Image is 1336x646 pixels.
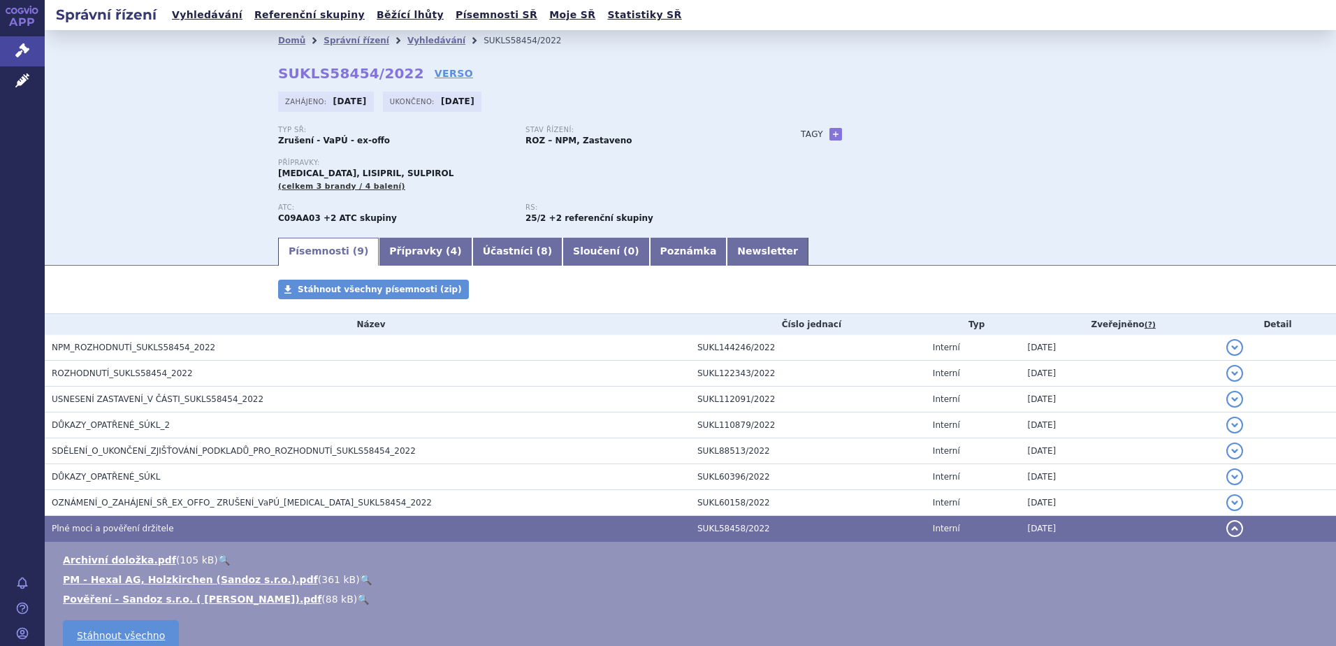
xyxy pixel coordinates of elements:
[278,65,424,82] strong: SUKLS58454/2022
[52,472,160,482] span: DŮKAZY_OPATŘENÉ_SÚKL
[278,159,773,167] p: Přípravky:
[278,182,405,191] span: (celkem 3 brandy / 4 balení)
[933,446,960,456] span: Interní
[278,280,469,299] a: Stáhnout všechny písemnosti (zip)
[63,553,1322,567] li: ( )
[1021,464,1219,490] td: [DATE]
[63,554,176,566] a: Archivní doložka.pdf
[525,136,632,145] strong: ROZ – NPM, Zastaveno
[379,238,472,266] a: Přípravky (4)
[278,126,511,134] p: Typ SŘ:
[1021,412,1219,438] td: [DATE]
[63,594,321,605] a: Pověření - Sandoz s.r.o. ( [PERSON_NAME]).pdf
[1226,443,1243,459] button: detail
[278,168,453,178] span: [MEDICAL_DATA], LISIPRIL, SULPIROL
[326,594,354,605] span: 88 kB
[472,238,562,266] a: Účastníci (8)
[1021,314,1219,335] th: Zveřejněno
[63,592,1322,606] li: ( )
[1219,314,1336,335] th: Detail
[690,387,926,412] td: SUKL112091/2022
[690,335,926,361] td: SUKL144246/2022
[727,238,808,266] a: Newsletter
[451,245,458,257] span: 4
[278,213,321,223] strong: LISINOPRIL
[52,420,170,430] span: DŮKAZY_OPATŘENÉ_SÚKL_2
[650,238,727,266] a: Poznámka
[926,314,1021,335] th: Typ
[278,36,305,45] a: Domů
[603,6,685,24] a: Statistiky SŘ
[1021,516,1219,542] td: [DATE]
[321,574,356,585] span: 361 kB
[63,574,318,585] a: PM - Hexal AG, Holzkirchen (Sandoz s.r.o.).pdf
[45,314,690,335] th: Název
[45,5,168,24] h2: Správní řízení
[690,438,926,464] td: SUKL88513/2022
[525,203,759,212] p: RS:
[690,361,926,387] td: SUKL122343/2022
[1226,417,1243,433] button: detail
[52,394,263,404] span: USNESENÍ ZASTAVENÍ_V ČÁSTI_SUKLS58454_2022
[1226,494,1243,511] button: detail
[627,245,634,257] span: 0
[278,238,379,266] a: Písemnosti (9)
[407,36,465,45] a: Vyhledávání
[52,343,215,352] span: NPM_ROZHODNUTÍ_SUKLS58454_2022
[441,96,474,106] strong: [DATE]
[1021,387,1219,412] td: [DATE]
[278,136,390,145] strong: Zrušení - VaPÚ - ex-offo
[298,285,462,294] span: Stáhnout všechny písemnosti (zip)
[1226,520,1243,537] button: detail
[1226,391,1243,408] button: detail
[285,96,329,107] span: Zahájeno:
[1021,335,1219,361] td: [DATE]
[933,368,960,378] span: Interní
[1226,339,1243,356] button: detail
[545,6,600,24] a: Moje SŘ
[63,573,1322,587] li: ( )
[690,464,926,490] td: SUKL60396/2022
[180,554,214,566] span: 105 kB
[1226,468,1243,485] button: detail
[829,128,842,141] a: +
[333,96,367,106] strong: [DATE]
[933,343,960,352] span: Interní
[1021,438,1219,464] td: [DATE]
[690,412,926,438] td: SUKL110879/2022
[324,36,389,45] a: Správní řízení
[357,245,364,257] span: 9
[562,238,649,266] a: Sloučení (0)
[549,213,653,223] strong: +2 referenční skupiny
[1021,361,1219,387] td: [DATE]
[372,6,448,24] a: Běžící lhůty
[168,6,247,24] a: Vyhledávání
[933,472,960,482] span: Interní
[933,524,960,533] span: Interní
[1226,365,1243,382] button: detail
[525,213,546,223] strong: antihypertenziva, inhibitory ACE dlouhodobě účinné, p.o.
[218,554,230,566] a: 🔍
[484,30,579,51] li: SUKLS58454/2022
[451,6,542,24] a: Písemnosti SŘ
[52,368,193,378] span: ROZHODNUTÍ_SUKLS58454_2022
[933,394,960,404] span: Interní
[541,245,548,257] span: 8
[52,524,174,533] span: Plné moci a pověření držitele
[801,126,823,143] h3: Tagy
[525,126,759,134] p: Stav řízení:
[435,66,473,80] a: VERSO
[690,490,926,516] td: SUKL60158/2022
[250,6,369,24] a: Referenční skupiny
[690,516,926,542] td: SUKL58458/2022
[52,446,416,456] span: SDĚLENÍ_O_UKONČENÍ_ZJIŠŤOVÁNÍ_PODKLADŮ_PRO_ROZHODNUTÍ_SUKLS58454_2022
[324,213,397,223] strong: +2 ATC skupiny
[690,314,926,335] th: Číslo jednací
[1145,320,1156,330] abbr: (?)
[52,498,432,508] span: OZNÁMENÍ_O_ZAHÁJENÍ_SŘ_EX_OFFO_ ZRUŠENÍ_VaPÚ_DOXYHEXAL_SUKL58454_2022
[390,96,437,107] span: Ukončeno:
[1021,490,1219,516] td: [DATE]
[360,574,372,585] a: 🔍
[933,498,960,508] span: Interní
[357,594,369,605] a: 🔍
